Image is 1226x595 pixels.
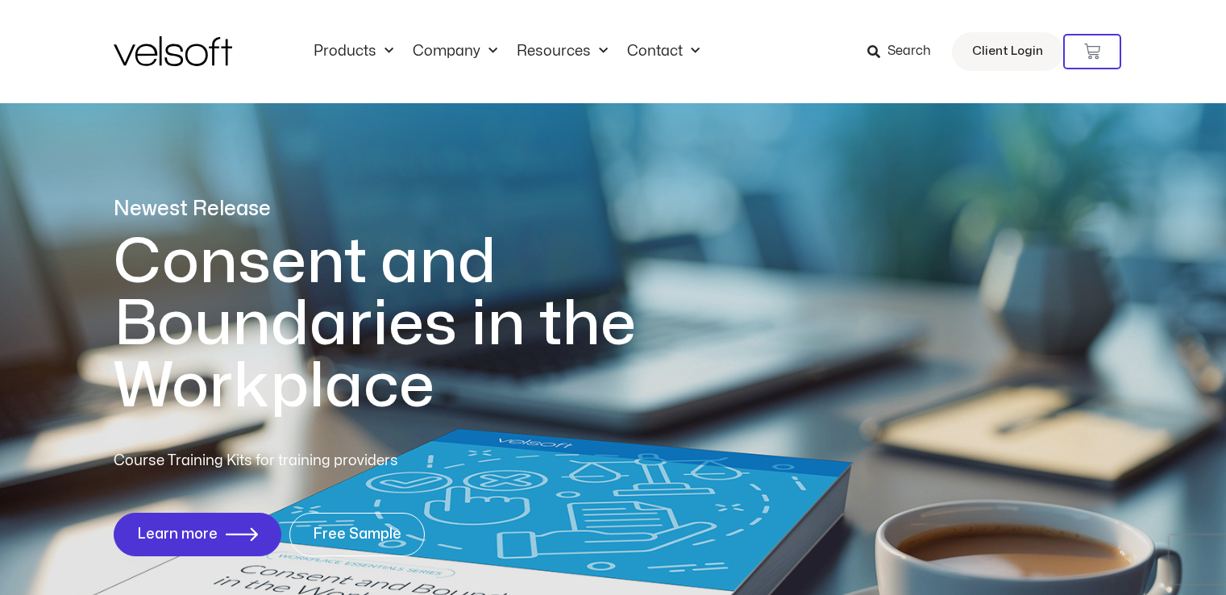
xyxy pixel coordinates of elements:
span: Client Login [972,41,1043,62]
span: Learn more [137,526,218,543]
span: Free Sample [313,526,401,543]
span: Search [887,41,931,62]
a: CompanyMenu Toggle [403,43,507,60]
a: ProductsMenu Toggle [304,43,403,60]
h1: Consent and Boundaries in the Workplace [114,231,702,418]
a: Client Login [952,32,1063,71]
a: Search [867,38,942,65]
a: Free Sample [289,513,425,556]
img: Velsoft Training Materials [114,36,232,66]
a: ContactMenu Toggle [617,43,709,60]
nav: Menu [304,43,709,60]
p: Newest Release [114,195,702,223]
a: Learn more [114,513,281,556]
p: Course Training Kits for training providers [114,450,515,472]
a: ResourcesMenu Toggle [507,43,617,60]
